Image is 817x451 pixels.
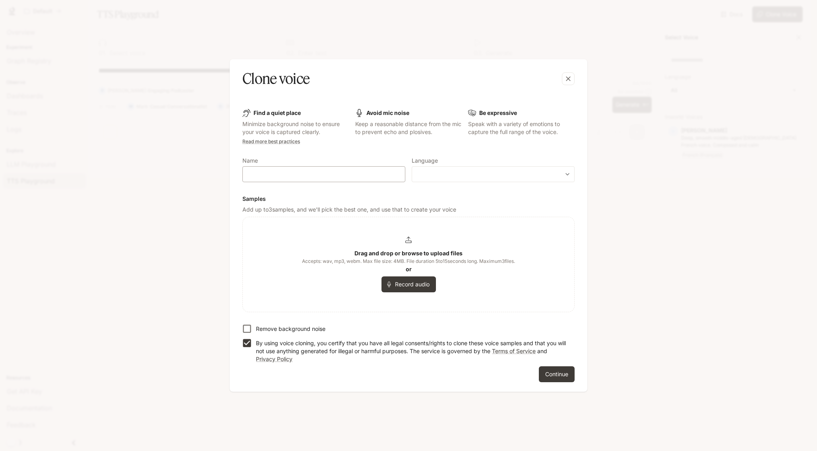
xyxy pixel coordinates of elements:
p: Add up to 3 samples, and we'll pick the best one, and use that to create your voice [242,206,575,214]
p: Remove background noise [256,325,325,333]
p: Speak with a variety of emotions to capture the full range of the voice. [468,120,575,136]
a: Privacy Policy [256,356,292,362]
b: Find a quiet place [254,109,301,116]
p: By using voice cloning, you certify that you have all legal consents/rights to clone these voice ... [256,339,568,363]
span: Accepts: wav, mp3, webm. Max file size: 4MB. File duration 5 to 15 seconds long. Maximum 3 files. [302,257,515,265]
button: Record audio [381,276,436,292]
button: Continue [539,366,575,382]
h5: Clone voice [242,69,310,89]
b: Be expressive [479,109,517,116]
b: Drag and drop or browse to upload files [354,250,463,257]
p: Minimize background noise to ensure your voice is captured clearly. [242,120,349,136]
b: Avoid mic noise [366,109,409,116]
h6: Samples [242,195,575,203]
p: Name [242,158,258,163]
a: Terms of Service [492,348,536,354]
p: Language [412,158,438,163]
p: Keep a reasonable distance from the mic to prevent echo and plosives. [355,120,462,136]
div: ​ [412,170,574,178]
a: Read more best practices [242,138,300,144]
b: or [406,266,412,272]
